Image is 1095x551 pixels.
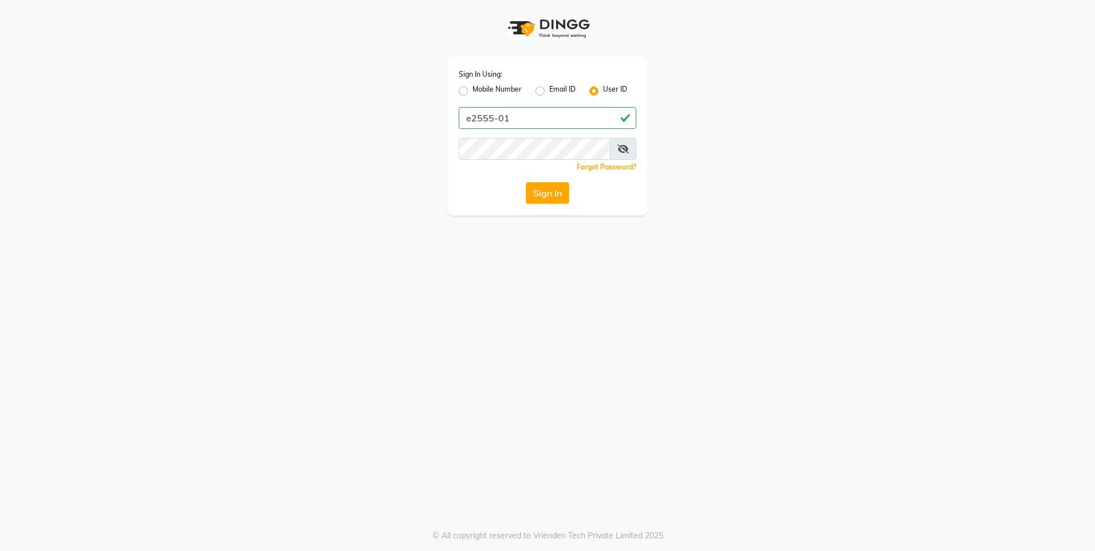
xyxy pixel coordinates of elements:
img: logo1.svg [502,11,593,45]
button: Sign In [526,182,569,204]
input: Username [459,138,610,160]
label: Email ID [549,84,576,98]
label: User ID [603,84,627,98]
label: Mobile Number [472,84,522,98]
label: Sign In Using: [459,69,502,80]
a: Forgot Password? [577,163,636,171]
input: Username [459,107,636,129]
